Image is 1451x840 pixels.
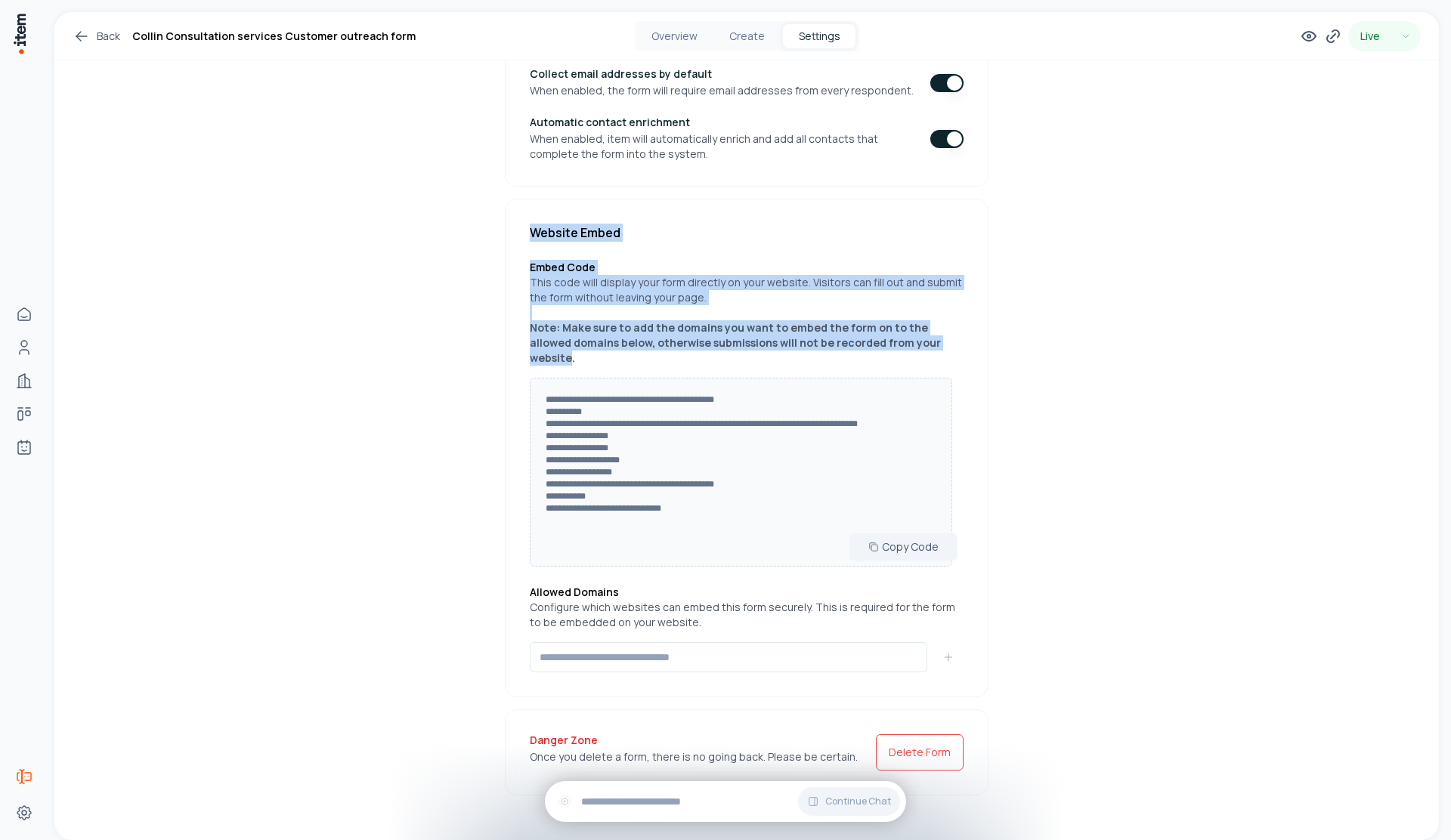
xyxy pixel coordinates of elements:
[9,798,39,828] a: Settings
[12,12,27,55] img: Item Brain Logo
[9,299,39,329] a: Home
[9,332,39,363] a: People
[9,432,39,462] a: Agents
[783,24,855,48] button: Settings
[530,224,964,242] h2: Website Embed
[710,24,783,48] button: Create
[9,761,39,792] a: Forms
[132,27,416,45] h1: Collin Consultation services Customer outreach form
[530,116,918,128] h3: Automatic contact enrichment
[530,275,964,366] p: This code will display your form directly on your website. Visitors can fill out and submit the f...
[530,131,918,162] p: When enabled, item will automatically enrich and add all contacts that complete the form into the...
[825,795,891,808] span: Continue Chat
[530,83,914,98] p: When enabled, the form will require email addresses from every respondent.
[530,734,858,746] h3: Danger Zone
[798,787,900,816] button: Continue Chat
[638,24,710,48] button: Overview
[530,260,964,275] h3: Embed Code
[530,749,858,764] p: Once you delete a form, there is no going back. Please be certain.
[530,600,964,630] p: Configure which websites can embed this form securely. This is required for the form to be embedd...
[73,27,120,45] a: Back
[530,320,941,365] strong: Note: Make sure to add the domains you want to embed the form on to the allowed domains below, ot...
[530,68,914,80] h3: Collect email addresses by default
[545,781,906,822] div: Continue Chat
[876,734,964,771] button: Delete Form
[9,399,39,429] a: Deals
[849,533,958,561] button: Copy Code
[530,585,964,600] h3: Allowed Domains
[9,366,39,396] a: Companies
